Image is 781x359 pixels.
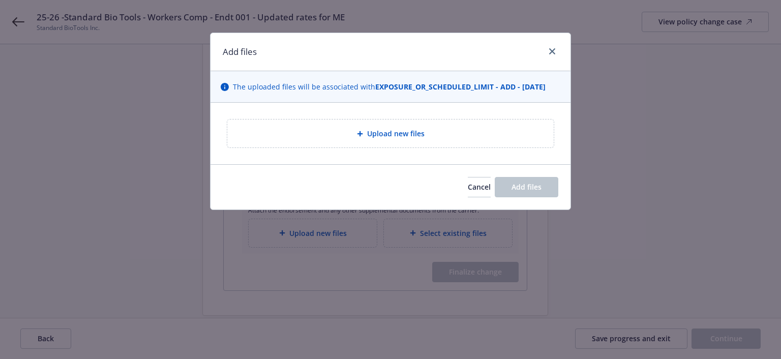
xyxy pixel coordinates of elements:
span: The uploaded files will be associated with [233,81,546,92]
span: Cancel [468,182,491,192]
a: close [546,45,558,57]
span: Add files [512,182,542,192]
div: Upload new files [227,119,554,148]
strong: EXPOSURE_OR_SCHEDULED_LIMIT - ADD - [DATE] [375,82,546,92]
button: Add files [495,177,558,197]
button: Cancel [468,177,491,197]
h1: Add files [223,45,257,58]
span: Upload new files [367,128,425,139]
